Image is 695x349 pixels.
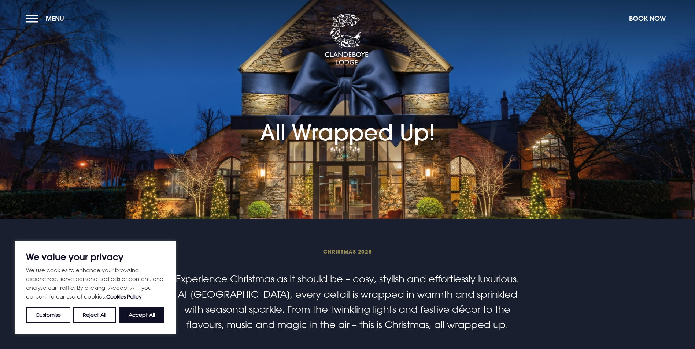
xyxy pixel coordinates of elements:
[26,307,70,323] button: Customise
[26,266,164,301] p: We use cookies to enhance your browsing experience, serve personalised ads or content, and analys...
[173,248,522,255] span: Christmas 2025
[173,271,522,332] p: Experience Christmas as it should be – cosy, stylish and effortlessly luxurious. At [GEOGRAPHIC_D...
[46,14,64,23] span: Menu
[26,252,164,261] p: We value your privacy
[106,293,142,300] a: Cookies Policy
[26,11,68,26] button: Menu
[119,307,164,323] button: Accept All
[15,241,176,334] div: We value your privacy
[325,14,369,65] img: Clandeboye Lodge
[625,11,669,26] button: Book Now
[260,78,435,146] h1: All Wrapped Up!
[73,307,116,323] button: Reject All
